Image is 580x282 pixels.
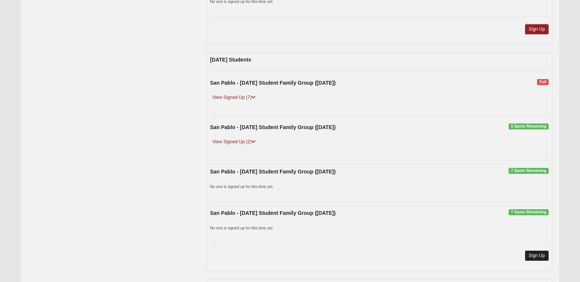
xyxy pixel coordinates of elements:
[210,80,336,86] strong: San Pablo - [DATE] Student Family Group ([DATE])
[210,138,258,146] a: View Signed Up (2)
[210,226,274,230] small: No one is signed up for this time yet.
[509,209,549,215] span: 7 Spots Remaining
[537,79,549,85] span: Full
[210,94,258,101] a: View Signed Up (7)
[210,184,274,189] small: No one is signed up for this time yet.
[509,168,549,174] span: 7 Spots Remaining
[509,123,549,129] span: 5 Spots Remaining
[210,210,336,216] strong: San Pablo - [DATE] Student Family Group ([DATE])
[525,251,549,261] a: Sign Up
[210,124,336,130] strong: San Pablo - [DATE] Student Family Group ([DATE])
[525,24,549,34] a: Sign Up
[210,57,251,63] strong: [DATE] Students
[210,169,336,175] strong: San Pablo - [DATE] Student Family Group ([DATE])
